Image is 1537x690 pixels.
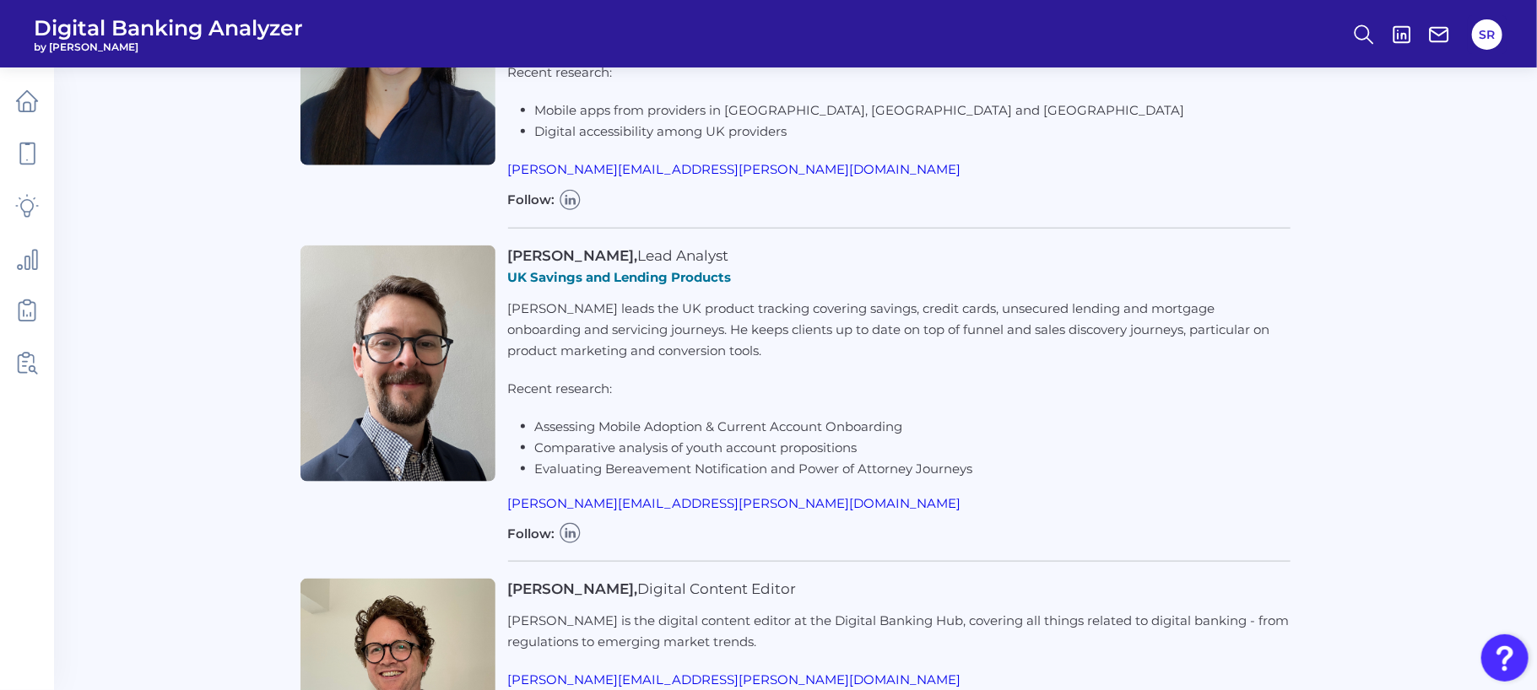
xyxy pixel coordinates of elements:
p: [PERSON_NAME] leads the UK product tracking covering savings, credit cards, unsecured lending and... [508,298,1291,361]
div: [PERSON_NAME], [508,579,1291,600]
button: Open Resource Center [1481,634,1529,682]
span: Digital Content Editor [638,580,797,597]
li: Evaluating Bereavement Notification and Power of Attorney Journeys [535,458,1291,479]
button: SR [1472,19,1502,50]
div: Follow: [508,522,1291,563]
li: Digital accessibility among UK providers [535,121,1291,142]
li: Comparative analysis of youth account propositions [535,437,1291,458]
li: Assessing Mobile Adoption & Current Account Onboarding [535,416,1291,437]
a: [PERSON_NAME][EMAIL_ADDRESS][PERSON_NAME][DOMAIN_NAME] [508,495,961,511]
p: Recent research: [508,378,1291,399]
a: [PERSON_NAME][EMAIL_ADDRESS][PERSON_NAME][DOMAIN_NAME] [508,161,961,177]
div: [PERSON_NAME], [508,245,1291,267]
div: UK Savings and Lending Products [508,267,1291,288]
span: by [PERSON_NAME] [34,40,303,53]
div: Follow: [508,188,1291,229]
img: MicrosoftTeams-image_(26).png [300,245,495,482]
p: [PERSON_NAME] is the digital content editor at the Digital Banking Hub, covering all things relat... [508,610,1291,652]
p: Recent research: [508,62,1291,83]
span: Lead Analyst [638,247,729,264]
li: Mobile apps from providers in [GEOGRAPHIC_DATA], [GEOGRAPHIC_DATA] and [GEOGRAPHIC_DATA] [535,100,1291,121]
a: [PERSON_NAME][EMAIL_ADDRESS][PERSON_NAME][DOMAIN_NAME] [508,671,961,687]
span: Digital Banking Analyzer [34,15,303,40]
